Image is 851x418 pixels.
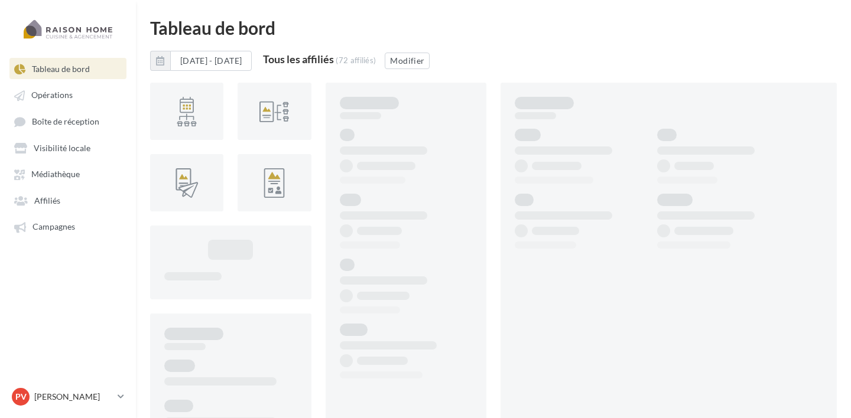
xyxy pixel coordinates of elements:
span: Affiliés [34,195,60,205]
a: Boîte de réception [7,110,129,132]
a: Opérations [7,84,129,105]
span: Boîte de réception [32,116,99,126]
span: Opérations [31,90,73,100]
a: Tableau de bord [7,58,129,79]
span: Tableau de bord [32,64,90,74]
span: Campagnes [33,222,75,232]
button: [DATE] - [DATE] [170,51,252,71]
div: (72 affiliés) [336,55,376,65]
span: Visibilité locale [34,143,90,153]
a: Visibilité locale [7,137,129,158]
div: Tableau de bord [150,19,837,37]
p: [PERSON_NAME] [34,391,113,403]
button: [DATE] - [DATE] [150,51,252,71]
a: Campagnes [7,215,129,237]
span: Médiathèque [31,169,80,179]
a: Affiliés [7,190,129,211]
span: PV [15,391,27,403]
a: PV [PERSON_NAME] [9,386,126,408]
div: Tous les affiliés [263,54,334,64]
button: Modifier [385,53,430,69]
a: Médiathèque [7,163,129,184]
